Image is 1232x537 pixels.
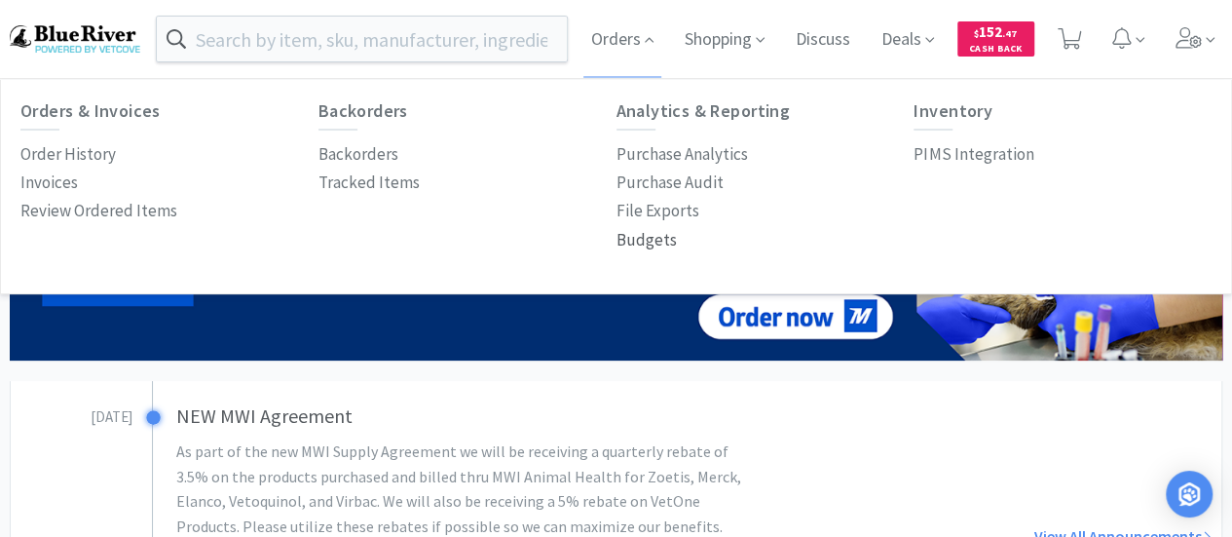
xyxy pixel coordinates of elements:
a: Backorders [318,140,398,169]
a: Purchase Audit [616,169,724,197]
a: Order History [20,140,116,169]
h6: Backorders [318,101,616,121]
a: Tracked Items [318,169,420,197]
p: Order History [20,141,116,168]
div: Open Intercom Messenger [1166,471,1213,518]
span: $ [974,27,979,40]
p: Review Ordered Items [20,198,177,224]
span: 152 [974,22,1017,41]
a: Invoices [20,169,78,197]
p: File Exports [616,198,699,224]
p: Tracked Items [318,170,420,196]
a: $152.47Cash Back [957,13,1034,65]
a: Purchase Analytics [616,140,748,169]
a: File Exports [616,197,699,225]
p: PIMS Integration [914,141,1033,168]
input: Search by item, sku, manufacturer, ingredient, size... [157,17,567,61]
a: Budgets [616,226,677,254]
a: PIMS Integration [914,140,1033,169]
span: . 47 [1002,27,1017,40]
img: b17b0d86f29542b49a2f66beb9ff811a.png [10,25,140,52]
span: Cash Back [969,44,1023,57]
h6: Analytics & Reporting [616,101,915,121]
p: Purchase Audit [616,170,724,196]
p: Budgets [616,227,677,253]
a: Review Ordered Items [20,197,177,225]
h6: Orders & Invoices [20,101,318,121]
p: Backorders [318,141,398,168]
h3: [DATE] [11,401,132,429]
p: Invoices [20,170,78,196]
a: Discuss [788,31,858,49]
h3: NEW MWI Agreement [176,401,818,432]
p: Purchase Analytics [616,141,748,168]
h6: Inventory [914,101,1212,121]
